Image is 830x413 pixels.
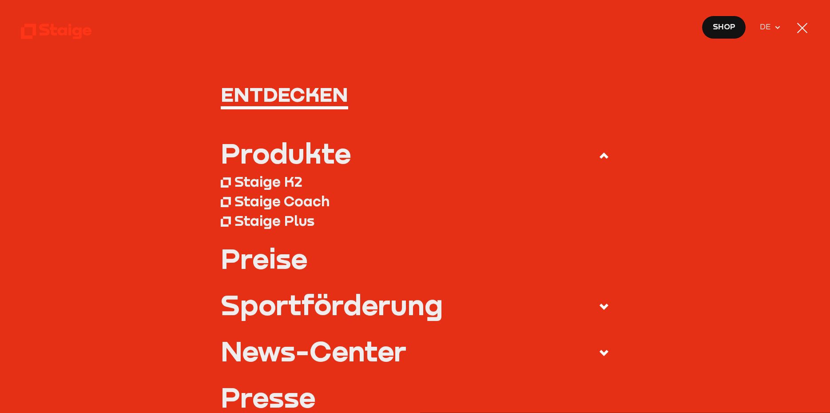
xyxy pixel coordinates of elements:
div: Staige K2 [234,173,302,190]
span: Shop [713,20,735,32]
a: Staige K2 [221,172,610,191]
a: Preise [221,245,610,273]
div: Staige Plus [234,212,314,229]
div: Produkte [221,139,351,167]
div: Staige Coach [234,192,330,210]
a: Staige Coach [221,191,610,211]
a: Shop [702,16,746,39]
div: News-Center [221,337,406,365]
a: Staige Plus [221,211,610,230]
span: DE [760,21,774,33]
a: Presse [221,383,610,411]
div: Sportförderung [221,291,443,319]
